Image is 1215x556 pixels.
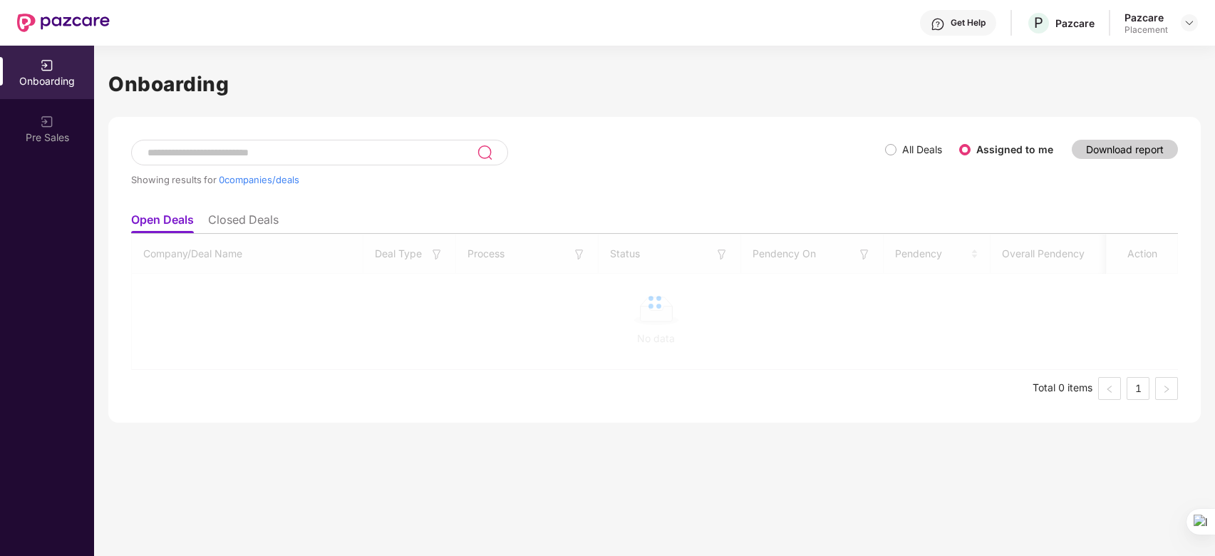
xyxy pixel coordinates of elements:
img: svg+xml;base64,PHN2ZyB3aWR0aD0iMjQiIGhlaWdodD0iMjUiIHZpZXdCb3g9IjAgMCAyNCAyNSIgZmlsbD0ibm9uZSIgeG... [477,144,493,161]
img: svg+xml;base64,PHN2ZyBpZD0iSGVscC0zMngzMiIgeG1sbnM9Imh0dHA6Ly93d3cudzMub3JnLzIwMDAvc3ZnIiB3aWR0aD... [931,17,945,31]
li: Total 0 items [1033,377,1092,400]
h1: Onboarding [108,68,1201,100]
button: right [1155,377,1178,400]
div: Showing results for [131,174,885,185]
button: Download report [1072,140,1178,159]
li: Next Page [1155,377,1178,400]
span: left [1105,385,1114,393]
li: 1 [1127,377,1149,400]
button: left [1098,377,1121,400]
div: Placement [1124,24,1168,36]
a: 1 [1127,378,1149,399]
span: right [1162,385,1171,393]
div: Pazcare [1055,16,1095,30]
li: Closed Deals [208,212,279,233]
div: Pazcare [1124,11,1168,24]
label: All Deals [902,143,942,155]
span: 0 companies/deals [219,174,299,185]
img: New Pazcare Logo [17,14,110,32]
span: P [1034,14,1043,31]
label: Assigned to me [976,143,1053,155]
img: svg+xml;base64,PHN2ZyB3aWR0aD0iMjAiIGhlaWdodD0iMjAiIHZpZXdCb3g9IjAgMCAyMCAyMCIgZmlsbD0ibm9uZSIgeG... [40,115,54,129]
img: svg+xml;base64,PHN2ZyBpZD0iRHJvcGRvd24tMzJ4MzIiIHhtbG5zPSJodHRwOi8vd3d3LnczLm9yZy8yMDAwL3N2ZyIgd2... [1184,17,1195,29]
li: Open Deals [131,212,194,233]
img: svg+xml;base64,PHN2ZyB3aWR0aD0iMjAiIGhlaWdodD0iMjAiIHZpZXdCb3g9IjAgMCAyMCAyMCIgZmlsbD0ibm9uZSIgeG... [40,58,54,73]
div: Get Help [951,17,986,29]
li: Previous Page [1098,377,1121,400]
